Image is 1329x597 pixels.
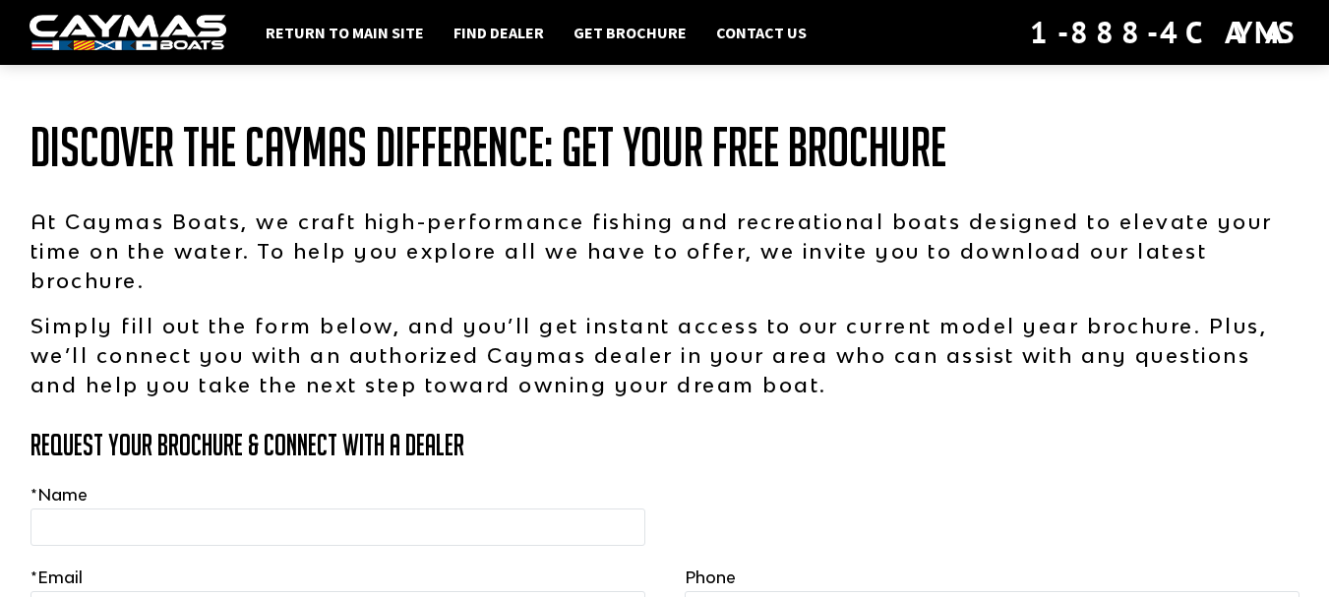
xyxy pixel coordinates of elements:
a: Contact Us [706,20,816,45]
label: Email [30,566,83,589]
p: At Caymas Boats, we craft high-performance fishing and recreational boats designed to elevate you... [30,207,1299,295]
label: Name [30,483,88,507]
h1: Discover the Caymas Difference: Get Your Free Brochure [30,118,1299,177]
a: Return to main site [256,20,434,45]
div: 1-888-4CAYMAS [1030,11,1299,54]
p: Simply fill out the form below, and you’ll get instant access to our current model year brochure.... [30,311,1299,399]
h3: Request Your Brochure & Connect with a Dealer [30,429,1299,461]
label: Phone [685,566,736,589]
a: Get Brochure [564,20,696,45]
img: white-logo-c9c8dbefe5ff5ceceb0f0178aa75bf4bb51f6bca0971e226c86eb53dfe498488.png [30,15,226,51]
a: Find Dealer [444,20,554,45]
